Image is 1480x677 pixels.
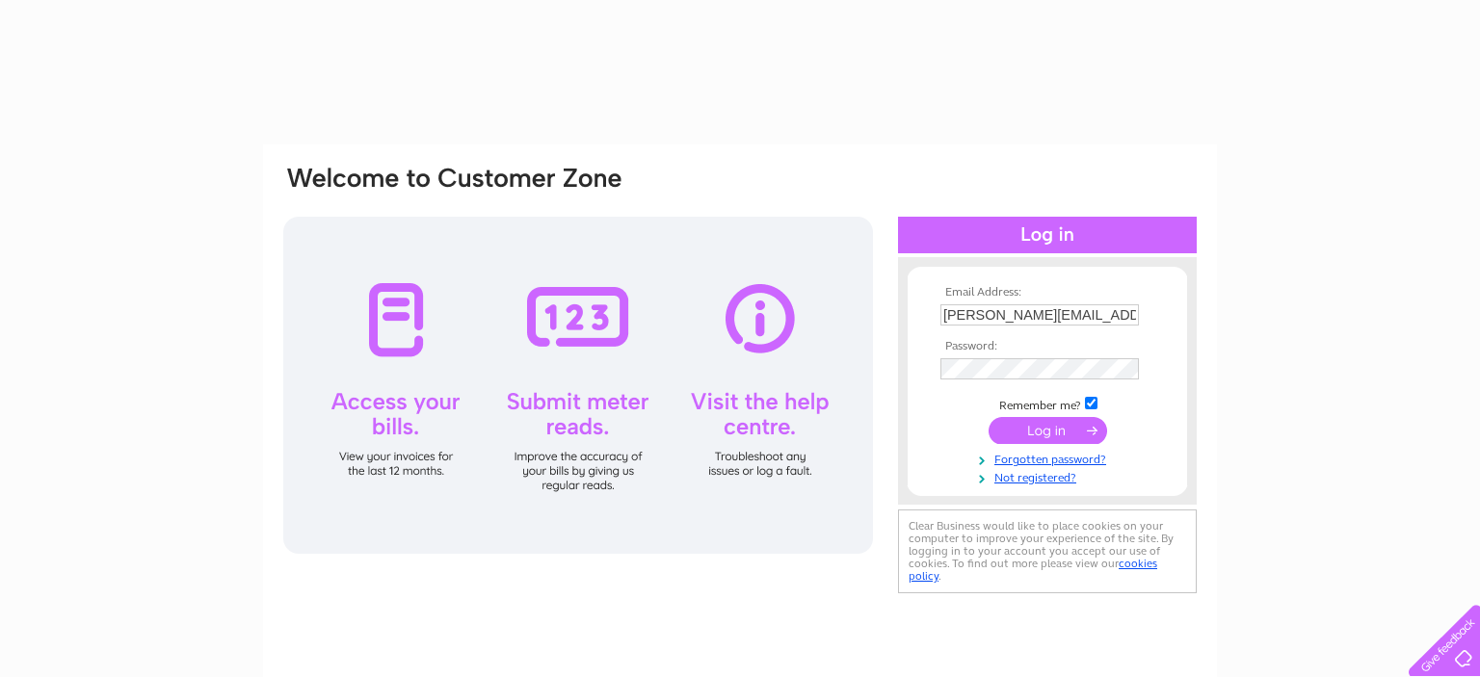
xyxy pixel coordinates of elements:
a: cookies policy [909,557,1157,583]
input: Submit [989,417,1107,444]
a: Forgotten password? [940,449,1159,467]
a: Not registered? [940,467,1159,485]
th: Password: [936,340,1159,353]
td: Remember me? [936,394,1159,413]
th: Email Address: [936,286,1159,299]
div: Clear Business would like to place cookies on your computer to improve your experience of the sit... [898,509,1197,593]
